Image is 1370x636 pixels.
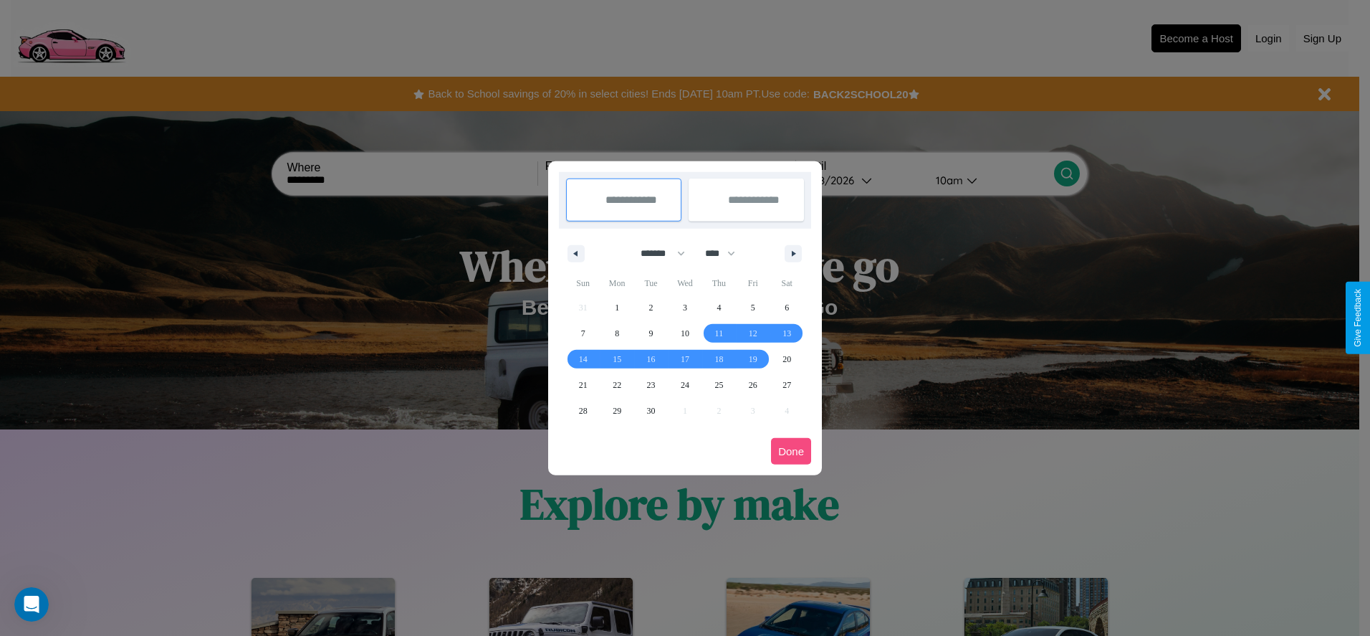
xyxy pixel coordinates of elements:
span: 8 [615,321,619,346]
span: 27 [782,372,791,398]
span: 12 [749,321,757,346]
button: 7 [566,321,600,346]
span: 26 [749,372,757,398]
span: 16 [647,346,656,372]
button: 13 [770,321,804,346]
span: Tue [634,272,668,295]
button: 2 [634,295,668,321]
button: 8 [600,321,633,346]
span: Thu [702,272,736,295]
span: 9 [649,321,653,346]
span: Sat [770,272,804,295]
button: Done [771,438,811,465]
span: 19 [749,346,757,372]
span: 2 [649,295,653,321]
span: 15 [613,346,621,372]
button: 24 [668,372,701,398]
span: 20 [782,346,791,372]
button: 20 [770,346,804,372]
button: 5 [736,295,770,321]
button: 16 [634,346,668,372]
span: 11 [715,321,724,346]
span: 10 [681,321,689,346]
button: 12 [736,321,770,346]
span: 30 [647,398,656,424]
span: 28 [579,398,588,424]
button: 4 [702,295,736,321]
button: 1 [600,295,633,321]
button: 19 [736,346,770,372]
span: 18 [714,346,723,372]
button: 21 [566,372,600,398]
button: 28 [566,398,600,424]
span: 17 [681,346,689,372]
button: 15 [600,346,633,372]
button: 6 [770,295,804,321]
span: Wed [668,272,701,295]
button: 11 [702,321,736,346]
span: 23 [647,372,656,398]
span: 24 [681,372,689,398]
span: 1 [615,295,619,321]
span: Fri [736,272,770,295]
span: 6 [785,295,789,321]
span: 13 [782,321,791,346]
button: 22 [600,372,633,398]
span: 22 [613,372,621,398]
button: 25 [702,372,736,398]
button: 14 [566,346,600,372]
span: 3 [683,295,687,321]
div: Give Feedback [1353,289,1363,347]
span: Mon [600,272,633,295]
button: 27 [770,372,804,398]
span: 21 [579,372,588,398]
button: 17 [668,346,701,372]
span: 4 [717,295,721,321]
span: Sun [566,272,600,295]
span: 5 [751,295,755,321]
button: 23 [634,372,668,398]
button: 3 [668,295,701,321]
span: 29 [613,398,621,424]
button: 30 [634,398,668,424]
button: 18 [702,346,736,372]
button: 9 [634,321,668,346]
button: 26 [736,372,770,398]
button: 10 [668,321,701,346]
iframe: Intercom live chat [14,587,49,622]
span: 14 [579,346,588,372]
span: 25 [714,372,723,398]
span: 7 [581,321,585,346]
button: 29 [600,398,633,424]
